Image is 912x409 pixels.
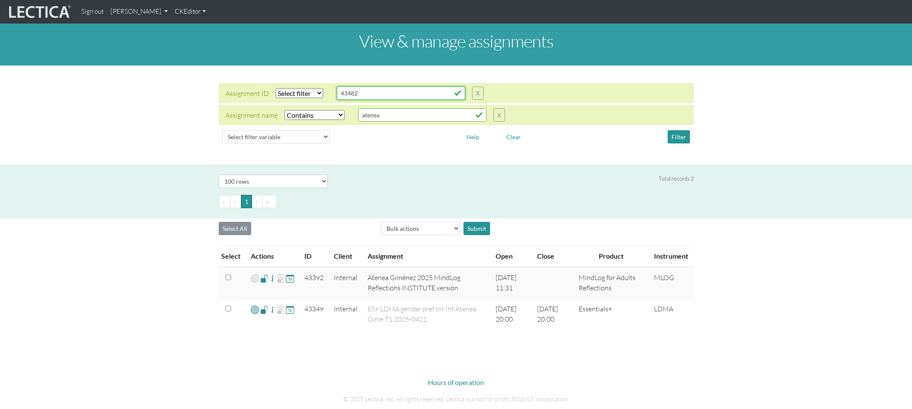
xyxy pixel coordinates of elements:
a: Hours of operation [428,378,484,386]
ul: Pagination [219,195,694,208]
button: Help [463,130,483,143]
td: LDMA [649,299,693,330]
div: Assignment name [226,110,278,120]
button: Select All [219,222,251,235]
span: Add VCoLs [251,305,259,314]
td: MindLog for Adults Reflections [573,267,649,299]
td: MLOG [649,267,693,299]
span: Access List [260,273,268,283]
td: 43349 [299,299,329,330]
button: X [493,108,505,122]
span: Assignment Details [268,305,276,315]
th: Select [219,246,246,267]
td: [DATE] 20:00 [490,299,532,330]
th: Assignment [362,246,491,267]
a: CKEditor [171,3,209,20]
button: X [472,87,484,100]
td: Atenea Giménez 2025 MindLog Reflections INSTITUTE version [362,267,491,299]
th: Product [573,246,649,267]
th: ID [299,246,329,267]
td: 43392 [299,267,329,299]
td: ES+ LDMA gender pref Int Int Atenea Gime T1 2025-0421 [362,299,491,330]
div: Assignment ID [226,88,269,99]
td: [DATE] 11:31 [490,267,532,299]
span: Update close date [286,305,294,314]
button: Go to page 1 [241,195,252,208]
a: [PERSON_NAME] [107,3,171,20]
a: Help [463,132,483,140]
div: Submit [463,222,490,235]
span: Re-open Assignment [276,273,285,284]
td: Internal [329,267,362,299]
img: lecticalive [7,4,71,20]
th: Instrument [649,246,693,267]
a: Sign out [78,3,107,20]
button: Filter [668,130,690,143]
button: Clear [502,130,525,143]
span: Update close date [286,273,294,283]
td: Internal [329,299,362,330]
th: Open [490,246,532,267]
span: Add VCoLs [251,273,259,284]
th: Actions [246,246,299,267]
td: [DATE] 20:00 [532,299,573,330]
th: Client [329,246,362,267]
th: Close [532,246,573,267]
span: Access List [260,305,268,314]
p: © 2025 Lectica, Inc. All rights reserved. Lectica is a not for profit 501(c)(3) corporation. [219,394,694,404]
span: Assignment Details [268,273,276,284]
td: Essentials+ [573,299,649,330]
div: Total records 2 [659,175,694,183]
span: Re-open Assignment [276,305,285,315]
